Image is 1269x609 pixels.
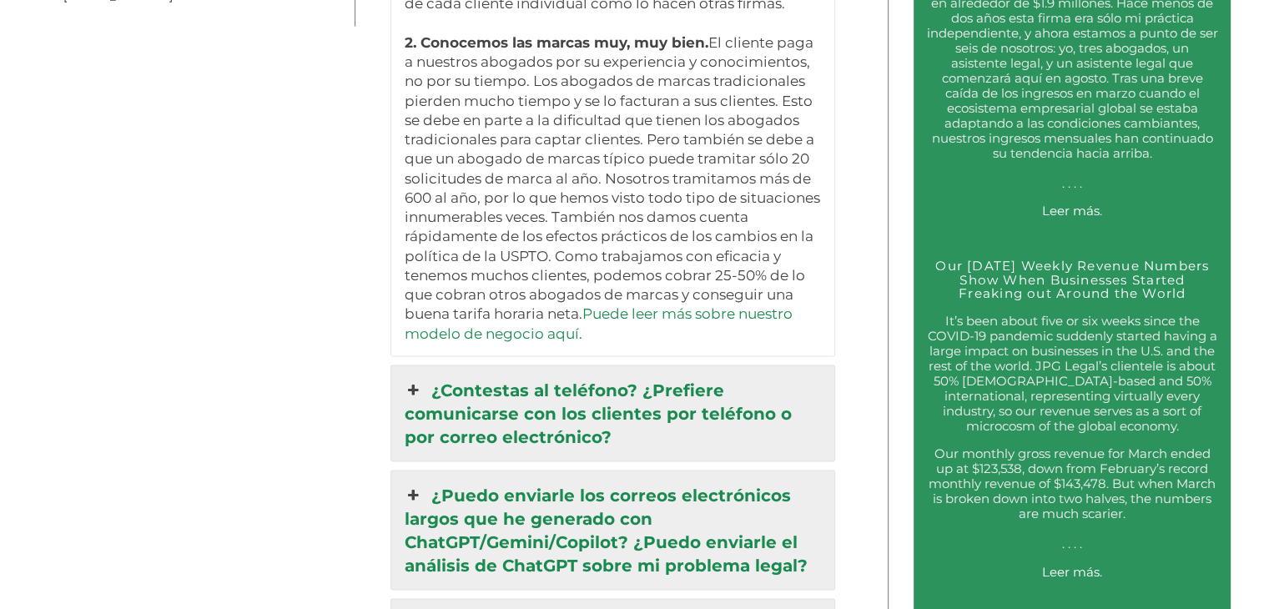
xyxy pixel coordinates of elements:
[1042,203,1102,219] a: Leer más.
[391,471,833,590] a: ¿Puedo enviarle los correos electrónicos largos que he generado con ChatGPT/Gemini/Copilot? ¿Pued...
[1042,564,1102,580] a: Leer más.
[926,446,1218,551] p: Our monthly gross revenue for March ended up at $123,538, down from February’s record monthly rev...
[404,34,708,51] b: 2. Conocemos las marcas muy, muy bien.
[404,305,792,341] a: Puede leer más sobre nuestro modelo de negocio aquí
[926,314,1218,434] p: It’s been about five or six weeks since the COVID-19 pandemic suddenly started having a large imp...
[391,366,833,461] a: ¿Contestas al teléfono? ¿Prefiere comunicarse con los clientes por teléfono o por correo electrón...
[935,258,1209,301] a: Our [DATE] Weekly Revenue Numbers Show When Businesses Started Freaking out Around the World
